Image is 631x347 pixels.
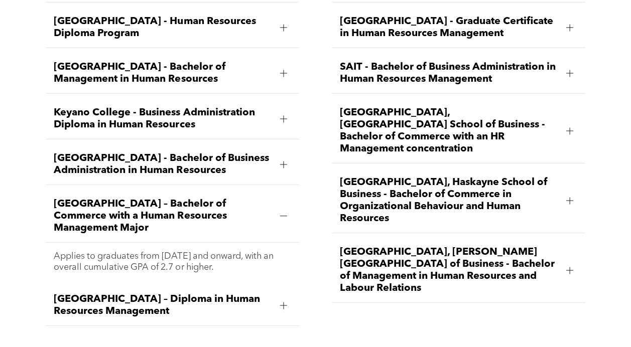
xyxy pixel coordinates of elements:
[54,293,272,317] span: [GEOGRAPHIC_DATA] – Diploma in Human Resources Management
[340,177,558,225] span: [GEOGRAPHIC_DATA], Haskayne School of Business - Bachelor of Commerce in Organizational Behaviour...
[340,61,558,85] span: SAIT - Bachelor of Business Administration in Human Resources Management
[340,16,558,40] span: [GEOGRAPHIC_DATA] - Graduate Certificate in Human Resources Management
[340,107,558,155] span: [GEOGRAPHIC_DATA], [GEOGRAPHIC_DATA] School of Business - Bachelor of Commerce with an HR Managem...
[54,152,272,177] span: [GEOGRAPHIC_DATA] - Bachelor of Business Administration in Human Resources
[54,16,272,40] span: [GEOGRAPHIC_DATA] - Human Resources Diploma Program
[54,251,291,273] p: Applies to graduates from [DATE] and onward, with an overall cumulative GPA of 2.7 or higher.
[54,198,272,234] span: [GEOGRAPHIC_DATA] – Bachelor of Commerce with a Human Resources Management Major
[54,61,272,85] span: [GEOGRAPHIC_DATA] - Bachelor of Management in Human Resources
[340,246,558,294] span: [GEOGRAPHIC_DATA], [PERSON_NAME][GEOGRAPHIC_DATA] of Business - Bachelor of Management in Human R...
[54,107,272,131] span: Keyano College - Business Administration Diploma in Human Resources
